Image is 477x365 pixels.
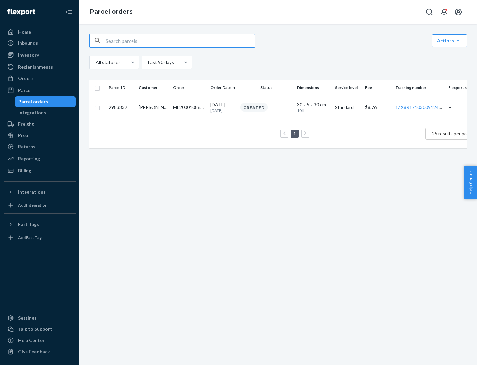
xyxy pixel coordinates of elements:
div: Add Integration [18,202,47,208]
th: Order Date [208,80,238,96]
div: Talk to Support [18,326,52,332]
ol: breadcrumbs [85,2,138,22]
button: Give Feedback [4,346,76,357]
a: Add Integration [4,200,76,211]
button: Open notifications [437,5,450,19]
a: Prep [4,130,76,141]
p: Standard [335,104,360,110]
a: Parcel orders [90,8,132,15]
a: Home [4,27,76,37]
a: Parcel [4,85,76,96]
input: Last 90 days [147,59,148,66]
button: Close Navigation [62,5,76,19]
a: Page 1 is your current page [292,131,297,136]
img: Flexport logo [7,9,35,15]
a: Talk to Support [4,324,76,334]
div: 30 x 5 x 30 cm [297,101,330,108]
div: Reporting [18,155,40,162]
div: Integrations [18,189,46,195]
div: [PERSON_NAME] [139,104,167,110]
p: 10 lb [297,108,317,113]
a: Reporting [4,153,76,164]
a: Help Center [4,335,76,346]
th: Order [170,80,208,96]
div: Freight [18,121,34,127]
th: Service level [332,80,362,96]
div: Replenishments [18,64,53,70]
div: Add Fast Tag [18,235,42,240]
p: [DATE] [210,108,235,113]
a: Integrations [15,108,76,118]
div: Give Feedback [18,348,50,355]
th: Tracking number [393,80,445,96]
div: Home [18,29,31,35]
input: All statuses [95,59,96,66]
th: Status [238,80,294,96]
div: Billing [18,167,31,174]
th: Customer [136,80,170,96]
a: Add Fast Tag [4,232,76,243]
a: Inventory [4,50,76,60]
button: Integrations [4,187,76,197]
div: Settings [18,315,37,321]
div: ML200010864388N [173,104,205,110]
span: 25 results per page [432,131,472,136]
a: Parcel orders [15,96,76,107]
a: Inbounds [4,38,76,48]
button: Help Center [464,166,477,199]
div: Parcel orders [18,98,48,105]
p: $ 8.76 [365,104,390,110]
div: Inventory [18,52,39,58]
div: Orders [18,75,34,82]
button: Open account menu [452,5,465,19]
a: Returns [4,141,76,152]
p: [DATE] [210,101,235,108]
p: 2983337 [109,104,133,110]
th: Fee [362,80,393,96]
button: Actions [432,34,467,47]
div: Returns [18,143,35,150]
div: Integrations [18,110,46,116]
div: Parcel [18,87,32,94]
div: Prep [18,132,28,139]
div: Fast Tags [18,221,39,228]
a: Freight [4,119,76,129]
div: Help Center [18,337,45,344]
div: Created [240,103,268,112]
th: Dimensions [294,80,332,96]
th: Parcel ID [106,80,136,96]
a: Settings [4,313,76,323]
button: Fast Tags [4,219,76,230]
a: Billing [4,165,76,176]
input: Search parcels [106,34,255,47]
div: Inbounds [18,40,38,46]
a: Orders [4,73,76,84]
button: Open Search Box [423,5,436,19]
div: Actions [437,37,462,44]
a: 1ZX8R1710300912493 [395,104,444,110]
a: Replenishments [4,62,76,72]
